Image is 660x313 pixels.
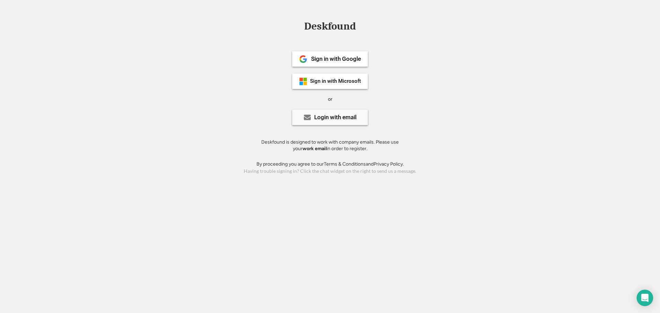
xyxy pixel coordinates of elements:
[253,139,407,152] div: Deskfound is designed to work with company emails. Please use your in order to register.
[324,161,366,167] a: Terms & Conditions
[637,290,653,306] div: Open Intercom Messenger
[328,96,332,103] div: or
[302,146,327,152] strong: work email
[314,114,356,120] div: Login with email
[299,77,307,86] img: ms-symbollockup_mssymbol_19.png
[374,161,404,167] a: Privacy Policy.
[311,56,361,62] div: Sign in with Google
[310,79,361,84] div: Sign in with Microsoft
[301,21,359,32] div: Deskfound
[299,55,307,63] img: 1024px-Google__G__Logo.svg.png
[256,161,404,168] div: By proceeding you agree to our and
